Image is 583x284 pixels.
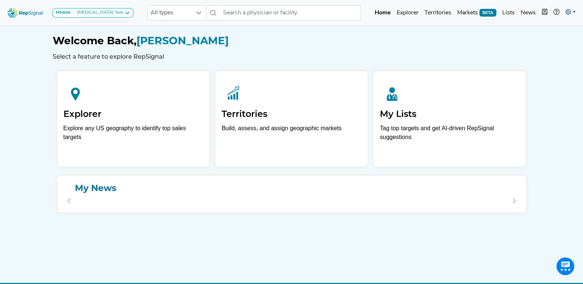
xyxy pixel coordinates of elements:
[53,35,531,47] h1: [PERSON_NAME]
[454,6,499,20] a: MarketsBETA
[421,6,454,20] a: Territories
[63,124,203,142] div: Explore any US geography to identify top sales targets
[499,6,518,20] a: Lists
[63,109,203,120] h2: Explorer
[53,53,531,60] h6: Select a feature to explore RepSignal
[394,6,421,20] a: Explorer
[52,8,133,18] button: Module[MEDICAL_DATA] Test
[222,109,361,120] h2: Territories
[518,6,539,20] a: News
[53,34,136,47] span: Welcome Back,
[539,6,551,20] button: Intel Book
[63,181,520,195] a: My News
[220,5,361,21] input: Search a physician or facility
[148,6,192,20] span: All types
[57,71,209,167] a: ExplorerExplore any US geography to identify top sales targets
[56,10,71,15] strong: Module
[374,71,526,167] a: My ListsTag top targets and get AI-driven RepSignal suggestions
[479,9,496,16] span: BETA
[380,124,520,146] p: Tag top targets and get AI-driven RepSignal suggestions
[222,124,361,146] p: Build, assess, and assign geographic markets
[372,6,394,20] a: Home
[380,109,520,120] h2: My Lists
[74,10,123,16] div: [MEDICAL_DATA] Test
[215,71,368,167] a: TerritoriesBuild, assess, and assign geographic markets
